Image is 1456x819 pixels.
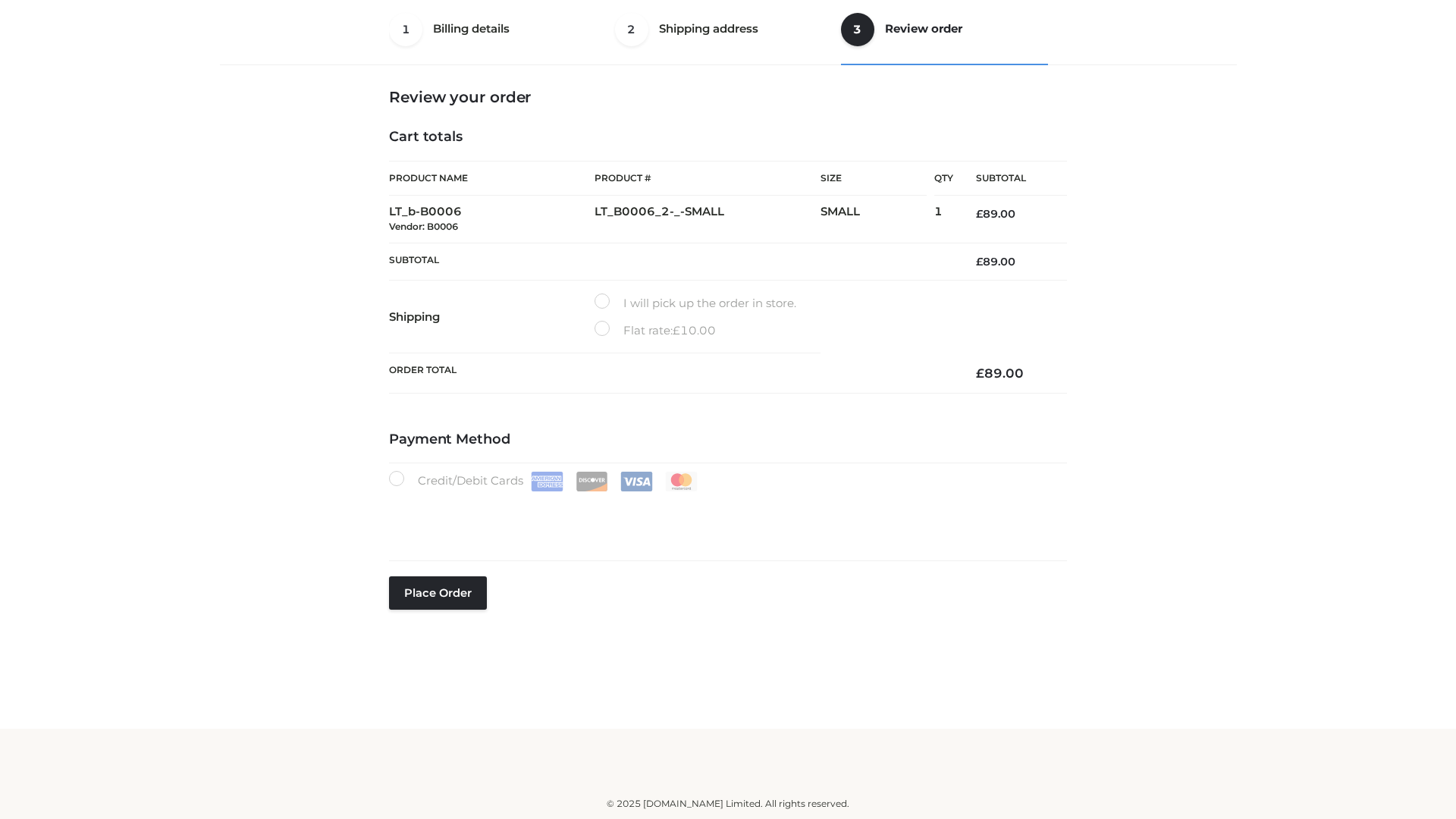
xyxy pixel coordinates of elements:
th: Order Total [389,353,953,394]
bdi: 89.00 [976,366,1024,381]
label: Flat rate: [595,321,716,340]
th: Shipping [389,281,595,353]
small: Vendor: B0006 [389,221,458,232]
bdi: 10.00 [673,323,716,337]
img: Mastercard [665,472,698,491]
th: Qty [934,161,953,196]
td: SMALL [821,196,934,243]
h3: Review your order [389,88,1067,106]
span: £ [976,255,983,268]
td: LT_B0006_2-_-SMALL [595,196,821,243]
th: Product Name [389,161,595,196]
iframe: Secure payment input frame [386,488,1064,544]
span: £ [976,366,984,381]
bdi: 89.00 [976,255,1015,268]
button: Place order [389,576,487,610]
th: Product # [595,161,821,196]
div: © 2025 [DOMAIN_NAME] Limited. All rights reserved. [225,796,1231,811]
img: Discover [576,472,608,491]
label: Credit/Debit Cards [389,471,699,491]
h4: Cart totals [389,129,1067,146]
bdi: 89.00 [976,207,1015,221]
label: I will pick up the order in store. [595,293,796,313]
th: Size [821,162,927,196]
img: Amex [531,472,563,491]
td: 1 [934,196,953,243]
img: Visa [620,472,653,491]
td: LT_b-B0006 [389,196,595,243]
span: £ [673,323,680,337]
span: £ [976,207,983,221]
th: Subtotal [389,243,953,280]
th: Subtotal [953,162,1067,196]
h4: Payment Method [389,431,1067,448]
